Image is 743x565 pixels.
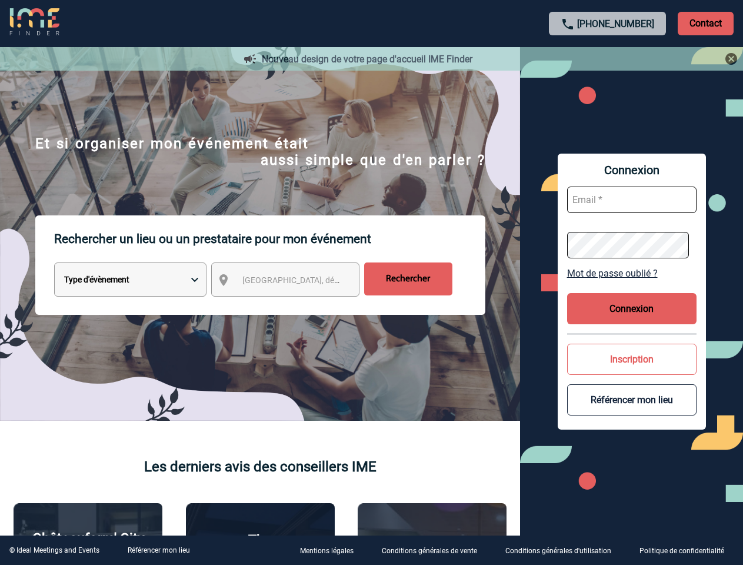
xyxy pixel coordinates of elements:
p: Conditions générales d'utilisation [505,547,611,556]
a: Conditions générales de vente [372,545,496,556]
a: Conditions générales d'utilisation [496,545,630,556]
a: Politique de confidentialité [630,545,743,556]
p: Politique de confidentialité [639,547,724,556]
a: Mentions légales [291,545,372,556]
p: Mentions légales [300,547,354,556]
a: Référencer mon lieu [128,546,190,554]
p: Conditions générales de vente [382,547,477,556]
div: © Ideal Meetings and Events [9,546,99,554]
